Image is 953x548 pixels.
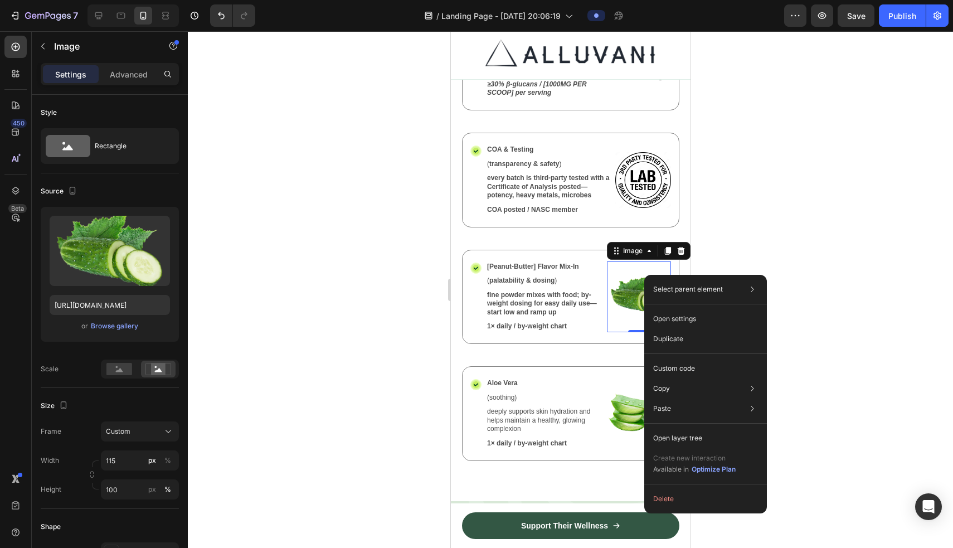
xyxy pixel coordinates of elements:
[164,455,171,465] div: %
[11,119,27,128] div: 450
[441,10,561,22] span: Landing Page - [DATE] 20:06:19
[653,284,723,294] p: Select parent element
[101,479,179,499] input: px%
[95,133,163,159] div: Rectangle
[50,295,170,315] input: https://example.com/image.jpg
[653,384,670,394] p: Copy
[41,364,59,374] div: Scale
[888,10,916,22] div: Publish
[915,493,942,520] div: Open Intercom Messenger
[148,455,156,465] div: px
[653,433,702,443] p: Open layer tree
[41,426,61,437] label: Frame
[164,484,171,494] div: %
[41,484,61,494] label: Height
[436,10,439,22] span: /
[41,108,57,118] div: Style
[161,454,174,467] button: px
[653,404,671,414] p: Paste
[838,4,874,27] button: Save
[145,454,159,467] button: %
[101,421,179,442] button: Custom
[653,314,696,324] p: Open settings
[653,363,695,374] p: Custom code
[90,321,139,332] button: Browse gallery
[879,4,926,27] button: Publish
[81,319,88,333] span: or
[210,4,255,27] div: Undo/Redo
[653,453,736,464] p: Create new interaction
[91,321,138,331] div: Browse gallery
[73,9,78,22] p: 7
[55,69,86,80] p: Settings
[692,464,736,474] div: Optimize Plan
[451,31,691,548] iframe: Design area
[4,4,83,27] button: 7
[8,204,27,213] div: Beta
[41,399,70,414] div: Size
[106,426,130,437] span: Custom
[54,40,149,53] p: Image
[691,464,736,475] button: Optimize Plan
[41,184,79,199] div: Source
[50,216,170,286] img: preview-image
[653,334,683,344] p: Duplicate
[41,522,61,532] div: Shape
[110,69,148,80] p: Advanced
[148,484,156,494] div: px
[847,11,866,21] span: Save
[653,465,689,473] span: Available in
[145,483,159,496] button: %
[101,450,179,471] input: px%
[649,489,762,509] button: Delete
[161,483,174,496] button: px
[41,455,59,465] label: Width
